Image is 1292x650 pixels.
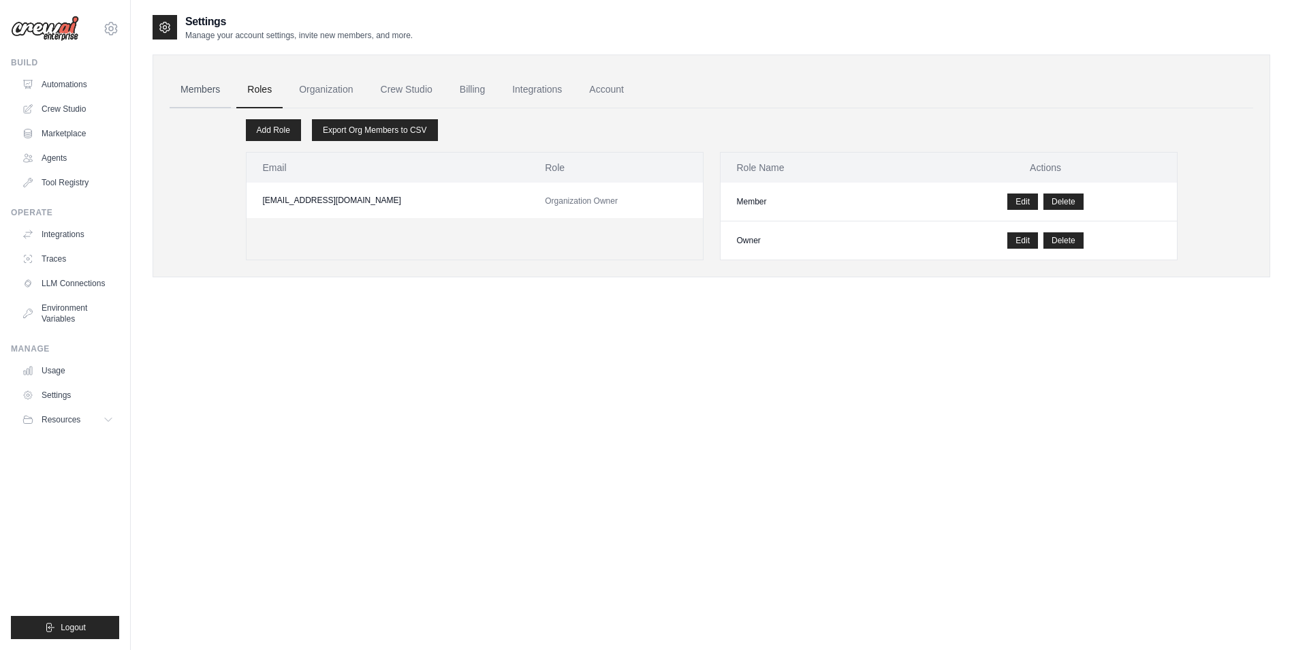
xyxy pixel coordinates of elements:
a: Edit [1007,232,1038,249]
a: Members [170,72,231,108]
a: Crew Studio [370,72,443,108]
a: Tool Registry [16,172,119,194]
td: Member [721,183,915,221]
h2: Settings [185,14,413,30]
button: Delete [1043,232,1084,249]
img: Logo [11,16,79,42]
td: [EMAIL_ADDRESS][DOMAIN_NAME] [247,183,529,218]
a: Organization [288,72,364,108]
a: Crew Studio [16,98,119,120]
span: Resources [42,414,80,425]
span: Organization Owner [545,196,618,206]
a: Integrations [501,72,573,108]
p: Manage your account settings, invite new members, and more. [185,30,413,41]
a: LLM Connections [16,273,119,294]
a: Traces [16,248,119,270]
th: Role Name [721,153,915,183]
div: Build [11,57,119,68]
th: Actions [915,153,1177,183]
a: Marketplace [16,123,119,144]
th: Role [529,153,702,183]
a: Roles [236,72,283,108]
div: Operate [11,207,119,218]
span: Logout [61,622,86,633]
button: Logout [11,616,119,639]
a: Settings [16,384,119,406]
a: Export Org Members to CSV [312,119,438,141]
button: Delete [1043,194,1084,210]
a: Account [578,72,635,108]
a: Environment Variables [16,297,119,330]
div: Manage [11,343,119,354]
a: Billing [449,72,496,108]
button: Resources [16,409,119,431]
td: Owner [721,221,915,260]
a: Usage [16,360,119,382]
a: Edit [1007,194,1038,210]
th: Email [247,153,529,183]
a: Integrations [16,223,119,245]
a: Add Role [246,119,301,141]
a: Agents [16,147,119,169]
a: Automations [16,74,119,95]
